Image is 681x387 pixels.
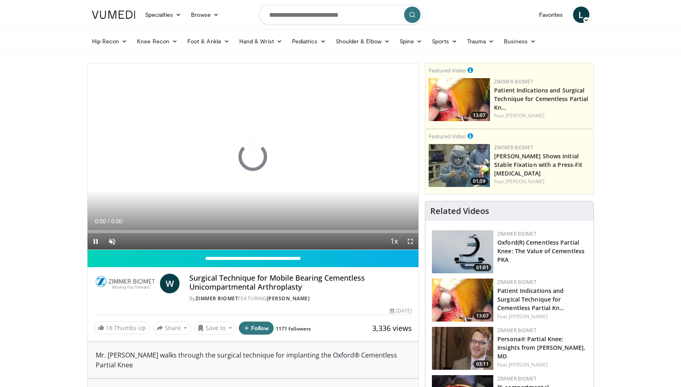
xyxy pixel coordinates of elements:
a: Zimmer Biomet [196,295,238,302]
a: Patient Indications and Surgical Technique for Cementless Partial Kn… [497,287,564,312]
a: Pediatrics [287,33,331,49]
a: 01:01 [432,230,493,273]
button: Pause [88,233,104,250]
a: Spine [395,33,427,49]
div: Feat. [497,313,587,320]
div: By FEATURING [189,295,412,302]
span: 0:00 [95,218,106,225]
button: Share [153,322,191,335]
img: 6bc46ad6-b634-4876-a934-24d4e08d5fac.150x105_q85_crop-smart_upscale.jpg [429,144,490,187]
div: [DATE] [390,307,412,315]
a: [PERSON_NAME] Shows Initial Stable Fixation with a Press-Fit [MEDICAL_DATA] [494,152,582,177]
button: Fullscreen [402,233,418,250]
img: 3efde6b3-4cc2-4370-89c9-d2e13bff7c5c.150x105_q85_crop-smart_upscale.jpg [429,78,490,121]
a: Hand & Wrist [234,33,287,49]
a: Zimmer Biomet [497,230,537,237]
a: Zimmer Biomet [494,78,533,85]
span: 01:01 [474,264,491,271]
small: Featured Video [429,133,466,140]
a: Patient Indications and Surgical Technique for Cementless Partial Kn… [494,86,588,111]
button: Unmute [104,233,120,250]
a: Business [499,33,541,49]
a: [PERSON_NAME] [509,313,548,320]
h4: Surgical Technique for Mobile Bearing Cementless Unicompartmental Arthroplasty [189,274,412,291]
a: Hip Recon [87,33,133,49]
a: Zimmer Biomet [497,375,537,382]
a: Specialties [140,7,187,23]
a: 18 Thumbs Up [94,322,150,334]
a: 01:59 [429,144,490,187]
a: Zimmer Biomet [497,327,537,334]
a: Zimmer Biomet [494,144,533,151]
input: Search topics, interventions [259,5,423,25]
button: Playback Rate [386,233,402,250]
span: 3,336 views [372,323,412,333]
a: W [160,274,180,293]
div: Feat. [497,361,587,369]
img: f87a5073-b7d4-4925-9e52-a0028613b997.png.150x105_q85_crop-smart_upscale.png [432,327,493,370]
a: L [573,7,589,23]
span: 0:00 [111,218,122,225]
a: [PERSON_NAME] [506,112,544,119]
a: Persona® Partial Knee: Insights from [PERSON_NAME], MD [497,335,585,360]
a: Zimmer Biomet [497,279,537,286]
div: Feat. [494,112,590,119]
div: Mr. [PERSON_NAME] walks through the surgical technique for implanting the Oxford® Cementless Part... [88,342,419,378]
a: 13:07 [429,78,490,121]
img: VuMedi Logo [92,11,135,19]
div: Progress Bar [88,230,419,233]
span: / [108,218,110,225]
a: Sports [427,33,462,49]
a: Browse [186,7,224,23]
a: 13:07 [432,279,493,322]
video-js: Video Player [88,63,419,250]
a: [PERSON_NAME] [506,178,544,185]
div: Feat. [494,178,590,185]
a: 1171 followers [276,325,311,332]
img: 7a1c75c5-1041-4af4-811f-6619572dbb89.150x105_q85_crop-smart_upscale.jpg [432,230,493,273]
button: Follow [239,322,274,335]
a: Oxford(R) Cementless Partial Knee: The Value of Cementless PKA [497,239,584,263]
a: [PERSON_NAME] [509,361,548,368]
a: Trauma [462,33,499,49]
span: 13:07 [474,312,491,319]
small: Featured Video [429,67,466,74]
a: 03:11 [432,327,493,370]
span: 03:11 [474,360,491,368]
a: Foot & Ankle [182,33,234,49]
img: Zimmer Biomet [94,274,157,293]
a: [PERSON_NAME] [267,295,310,302]
a: Shoulder & Elbow [331,33,395,49]
a: Favorites [534,7,568,23]
span: 13:07 [470,112,488,119]
span: 01:59 [470,178,488,185]
img: 3efde6b3-4cc2-4370-89c9-d2e13bff7c5c.150x105_q85_crop-smart_upscale.jpg [432,279,493,322]
span: 18 [106,324,112,332]
a: Knee Recon [132,33,182,49]
h4: Related Videos [430,206,489,216]
button: Save to [194,322,236,335]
